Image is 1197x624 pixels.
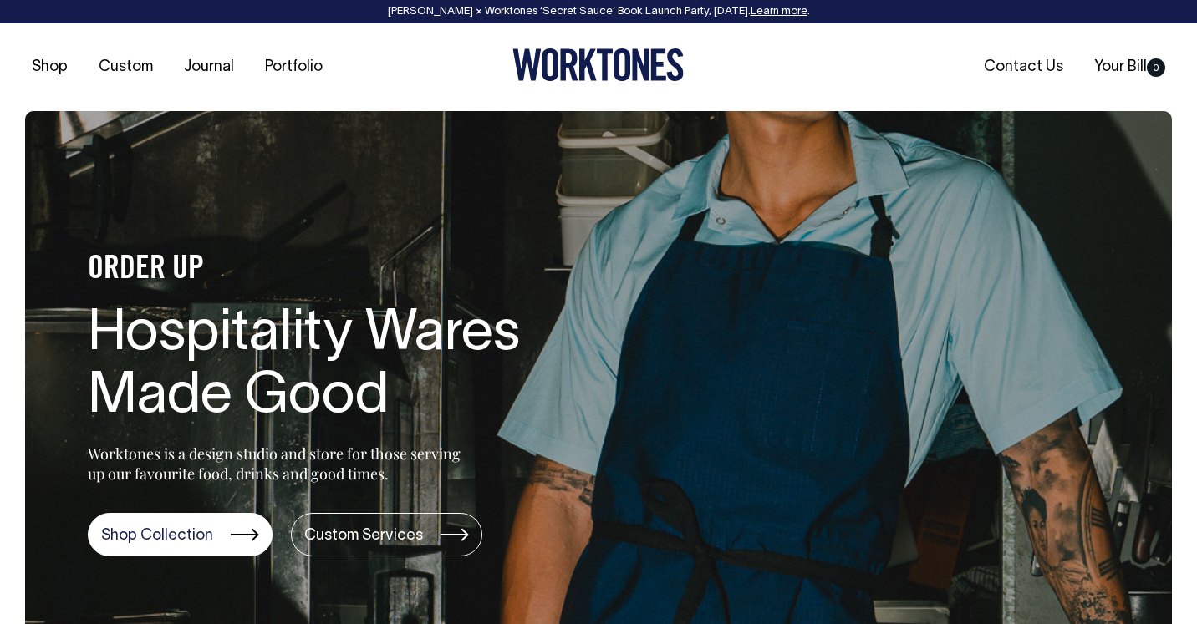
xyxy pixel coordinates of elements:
a: Shop Collection [88,513,273,556]
a: Custom [92,53,160,81]
h4: ORDER UP [88,252,623,287]
a: Custom Services [291,513,482,556]
a: Portfolio [258,53,329,81]
a: Your Bill0 [1087,53,1172,81]
div: [PERSON_NAME] × Worktones ‘Secret Sauce’ Book Launch Party, [DATE]. . [17,6,1180,18]
a: Journal [177,53,241,81]
a: Learn more [751,7,807,17]
p: Worktones is a design studio and store for those serving up our favourite food, drinks and good t... [88,444,468,484]
a: Shop [25,53,74,81]
a: Contact Us [977,53,1070,81]
span: 0 [1147,58,1165,77]
h1: Hospitality Wares Made Good [88,304,623,429]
